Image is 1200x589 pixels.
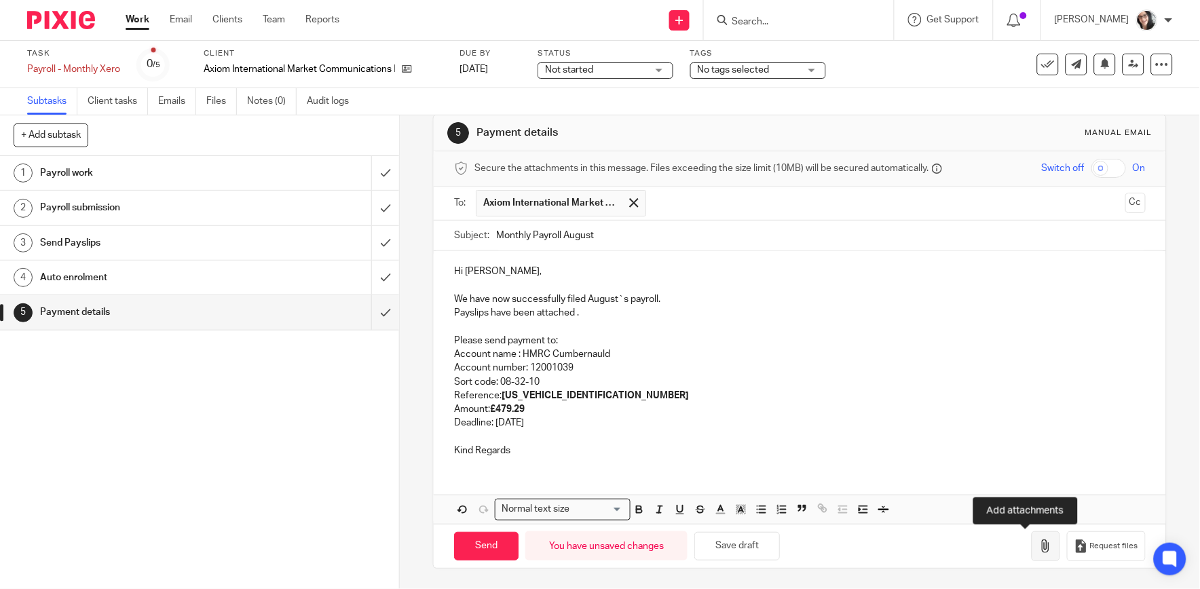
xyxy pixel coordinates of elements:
[490,404,525,414] strong: £479.29
[170,13,192,26] a: Email
[206,88,237,115] a: Files
[525,531,688,560] div: You have unsaved changes
[247,88,297,115] a: Notes (0)
[263,13,285,26] a: Team
[158,88,196,115] a: Emails
[502,391,689,400] strong: [US_VEHICLE_IDENTIFICATION_NUMBER]
[538,48,673,59] label: Status
[495,499,631,520] div: Search for option
[1042,161,1085,175] span: Switch off
[88,88,148,115] a: Client tasks
[454,347,1145,361] p: Account name : HMRC Cumbernauld
[454,196,469,210] label: To:
[545,65,593,75] span: Not started
[454,389,1145,402] p: Reference:
[454,334,1145,347] p: Please send payment to:
[454,532,519,561] input: Send
[1085,128,1152,138] div: Manual email
[1133,161,1146,175] span: On
[40,197,252,218] h1: Payroll submission
[694,532,780,561] button: Save draft
[447,122,469,144] div: 5
[1090,541,1138,552] span: Request files
[1067,531,1146,562] button: Request files
[1055,13,1129,26] p: [PERSON_NAME]
[40,267,252,288] h1: Auto enrolment
[927,15,979,24] span: Get Support
[690,48,826,59] label: Tags
[212,13,242,26] a: Clients
[204,48,443,59] label: Client
[483,196,619,210] span: Axiom International Market Communications Limited
[454,444,1145,457] p: Kind Regards
[14,123,88,147] button: + Add subtask
[27,62,120,76] div: Payroll - Monthly Xero
[474,161,929,175] span: Secure the attachments in this message. Files exceeding the size limit (10MB) will be secured aut...
[40,233,252,253] h1: Send Payslips
[454,361,1145,375] p: Account number: 12001039
[454,306,1145,320] p: Payslips have been attached .
[1125,193,1146,213] button: Cc
[731,16,853,28] input: Search
[698,65,770,75] span: No tags selected
[14,303,33,322] div: 5
[40,163,252,183] h1: Payroll work
[14,268,33,287] div: 4
[454,229,489,242] label: Subject:
[498,502,572,516] span: Normal text size
[147,56,160,72] div: 0
[307,88,359,115] a: Audit logs
[476,126,829,140] h1: Payment details
[454,292,1145,306] p: We have now successfully filed August`s payroll.
[27,11,95,29] img: Pixie
[40,302,252,322] h1: Payment details
[454,265,1145,278] p: Hi [PERSON_NAME],
[14,233,33,252] div: 3
[14,199,33,218] div: 2
[27,88,77,115] a: Subtasks
[126,13,149,26] a: Work
[574,502,622,516] input: Search for option
[460,48,521,59] label: Due by
[14,164,33,183] div: 1
[27,48,120,59] label: Task
[153,61,160,69] small: /5
[305,13,339,26] a: Reports
[454,402,1145,416] p: Amount:
[454,375,1145,389] p: Sort code: 08-32-10
[1136,9,1158,31] img: me%20(1).jpg
[204,62,395,76] p: Axiom International Market Communications Limited
[460,64,488,74] span: [DATE]
[454,416,1145,430] p: Deadline: [DATE]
